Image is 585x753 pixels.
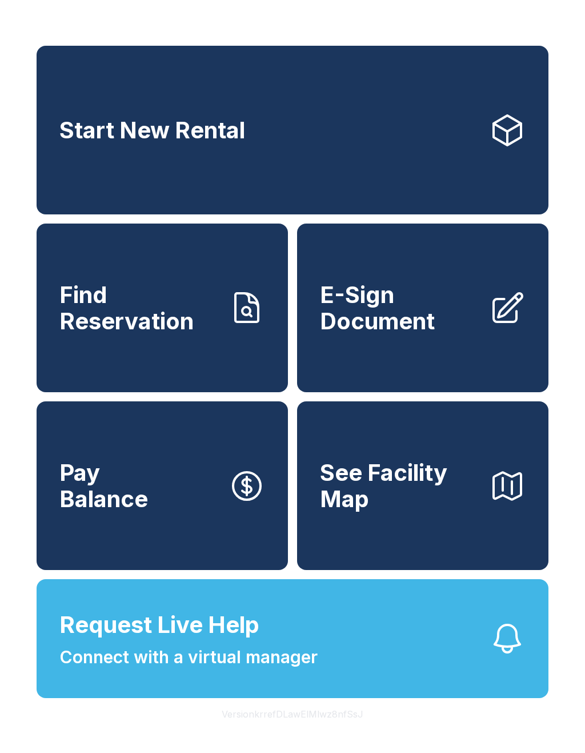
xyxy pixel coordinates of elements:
[213,698,372,730] button: VersionkrrefDLawElMlwz8nfSsJ
[37,224,288,392] a: Find Reservation
[297,224,548,392] a: E-Sign Document
[59,644,318,670] span: Connect with a virtual manager
[297,401,548,570] button: See Facility Map
[59,282,219,334] span: Find Reservation
[59,117,245,144] span: Start New Rental
[37,579,548,698] button: Request Live HelpConnect with a virtual manager
[320,460,480,512] span: See Facility Map
[59,460,148,512] span: Pay Balance
[37,46,548,214] a: Start New Rental
[320,282,480,334] span: E-Sign Document
[59,608,259,642] span: Request Live Help
[37,401,288,570] button: PayBalance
